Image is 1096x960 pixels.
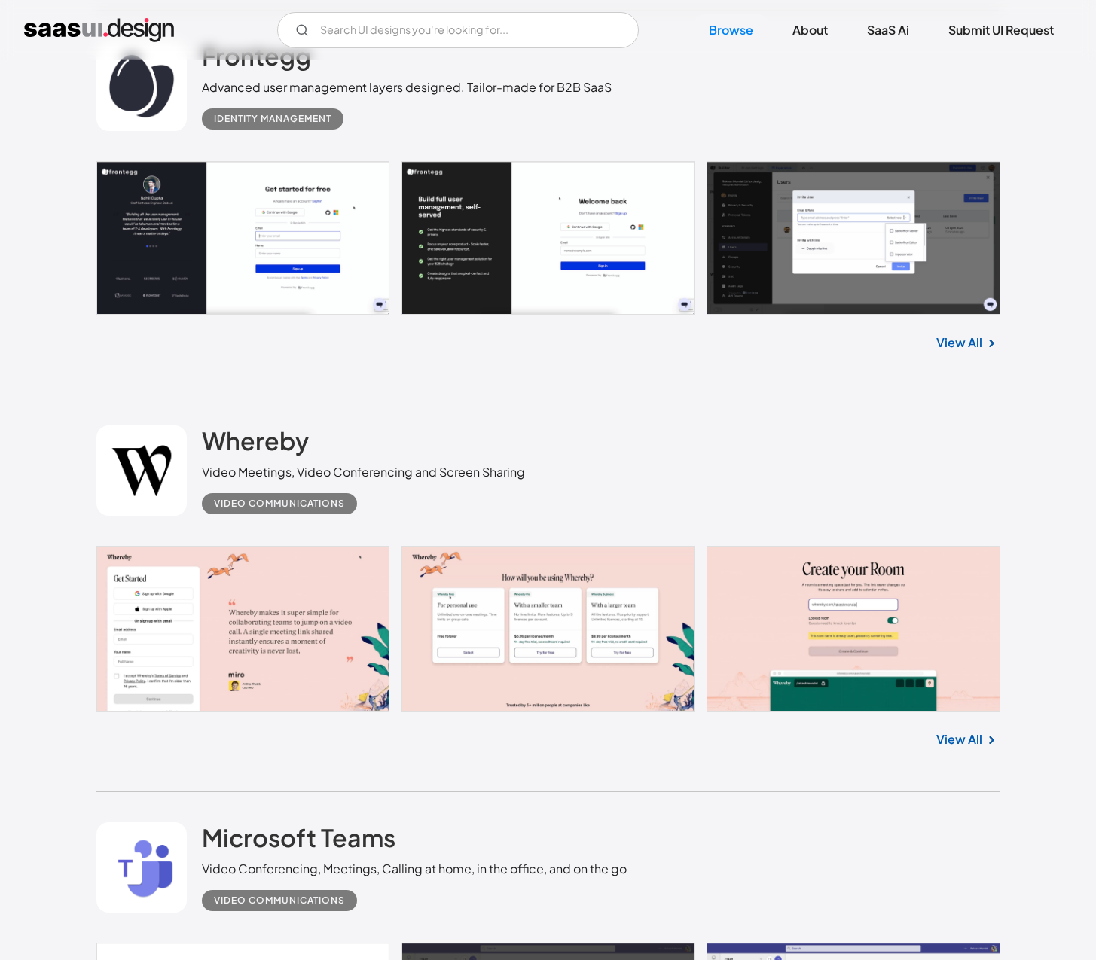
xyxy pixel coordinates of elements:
input: Search UI designs you're looking for... [277,12,639,48]
div: Advanced user management layers designed. Tailor-made for B2B SaaS [202,78,612,96]
a: Microsoft Teams [202,822,395,860]
div: Identity Management [214,110,331,128]
h2: Microsoft Teams [202,822,395,852]
a: View All [936,730,982,748]
a: About [774,14,846,47]
div: Video Communications [214,891,345,910]
a: View All [936,334,982,352]
a: home [24,18,174,42]
div: Video Meetings, Video Conferencing and Screen Sharing [202,463,525,481]
h2: Whereby [202,425,309,456]
a: SaaS Ai [849,14,927,47]
a: Submit UI Request [930,14,1072,47]
div: Video Conferencing, Meetings, Calling at home, in the office, and on the go [202,860,627,878]
h2: Frontegg [202,41,311,71]
a: Whereby [202,425,309,463]
div: Video Communications [214,495,345,513]
a: Browse [691,14,771,47]
form: Email Form [277,12,639,48]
